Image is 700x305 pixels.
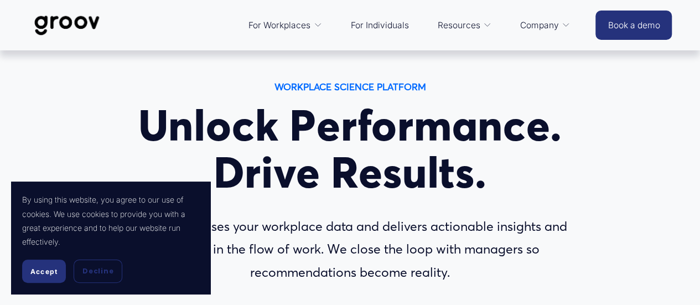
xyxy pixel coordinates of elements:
span: Decline [82,266,113,276]
h1: Unlock Performance. Drive Results. [109,102,590,196]
img: Groov | Workplace Science Platform | Unlock Performance | Drive Results [28,7,106,44]
p: Groov harnesses your workplace data and delivers actionable insights and prompts in the flow of w... [109,215,590,284]
span: Accept [30,267,58,276]
button: Decline [74,260,122,283]
button: Accept [22,260,66,283]
a: Book a demo [595,11,672,40]
a: For Individuals [345,12,414,39]
span: Company [520,18,559,33]
strong: WORKPLACE SCIENCE PLATFORM [274,81,426,92]
section: Cookie banner [11,182,210,294]
a: folder dropdown [243,12,328,39]
a: folder dropdown [515,12,576,39]
a: folder dropdown [432,12,497,39]
span: Resources [437,18,480,33]
p: By using this website, you agree to our use of cookies. We use cookies to provide you with a grea... [22,193,199,249]
span: For Workplaces [248,18,310,33]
